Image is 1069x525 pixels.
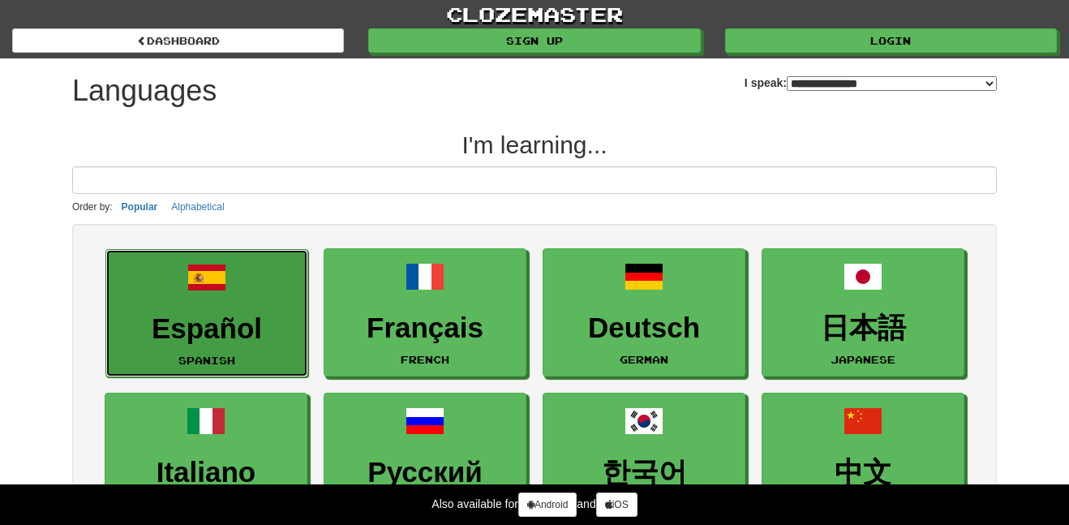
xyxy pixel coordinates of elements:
[518,493,577,517] a: Android
[762,393,964,522] a: 中文Mandarin Chinese
[114,457,298,488] h3: Italiano
[725,28,1057,53] a: Login
[543,393,745,522] a: 한국어Korean
[831,354,895,365] small: Japanese
[72,201,113,213] small: Order by:
[543,248,745,377] a: DeutschGerman
[787,76,997,91] select: I speak:
[762,248,964,377] a: 日本語Japanese
[552,457,736,488] h3: 한국어
[105,393,307,522] a: ItalianoItalian
[12,28,344,53] a: dashboard
[178,355,235,366] small: Spanish
[105,249,308,378] a: EspañolSpanish
[166,198,229,216] button: Alphabetical
[771,312,955,344] h3: 日本語
[620,354,668,365] small: German
[324,248,526,377] a: FrançaisFrench
[72,131,997,158] h2: I'm learning...
[333,457,517,488] h3: Русский
[117,198,163,216] button: Popular
[324,393,526,522] a: РусскийRussian
[333,312,517,344] h3: Français
[771,457,955,488] h3: 中文
[401,354,449,365] small: French
[745,75,997,91] label: I speak:
[596,493,638,517] a: iOS
[72,75,217,107] h1: Languages
[552,312,736,344] h3: Deutsch
[114,313,299,345] h3: Español
[368,28,700,53] a: Sign up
